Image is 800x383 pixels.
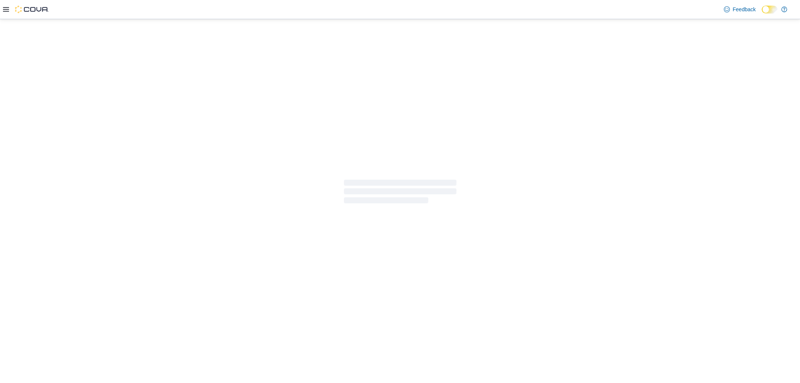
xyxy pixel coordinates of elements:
span: Feedback [733,6,756,13]
span: Loading [344,181,456,205]
input: Dark Mode [762,6,777,14]
img: Cova [15,6,49,13]
a: Feedback [721,2,759,17]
